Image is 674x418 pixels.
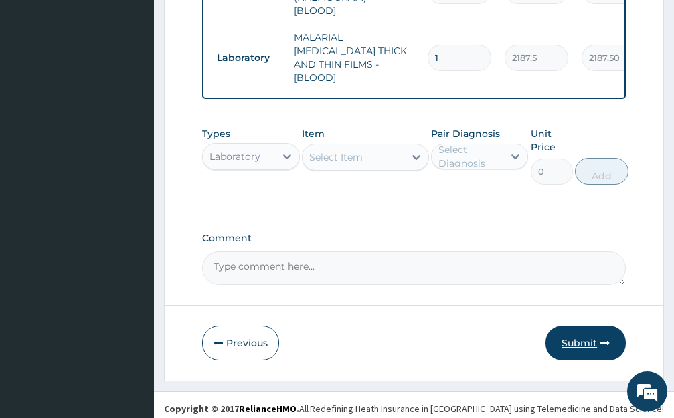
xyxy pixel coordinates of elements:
textarea: Type your message and hit 'Enter' [7,277,255,324]
img: d_794563401_company_1708531726252_794563401 [25,67,54,100]
label: Pair Diagnosis [431,127,500,140]
div: Chat with us now [70,75,225,92]
label: Unit Price [531,127,573,154]
div: Redefining Heath Insurance in [GEOGRAPHIC_DATA] using Telemedicine and Data Science! [310,402,664,415]
div: Select Item [309,150,363,164]
button: Submit [545,326,626,360]
label: Comment [202,233,626,244]
button: Add [575,158,628,185]
a: RelianceHMO [239,403,297,415]
strong: Copyright © 2017 . [164,403,299,415]
td: Laboratory [210,45,287,70]
label: Types [202,128,230,140]
div: Select Diagnosis [438,143,503,170]
span: We're online! [78,124,185,259]
td: MALARIAL [MEDICAL_DATA] THICK AND THIN FILMS - [BLOOD] [287,24,421,91]
button: Previous [202,326,279,360]
div: Laboratory [209,150,260,163]
div: Minimize live chat window [220,7,252,39]
label: Item [302,127,325,140]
